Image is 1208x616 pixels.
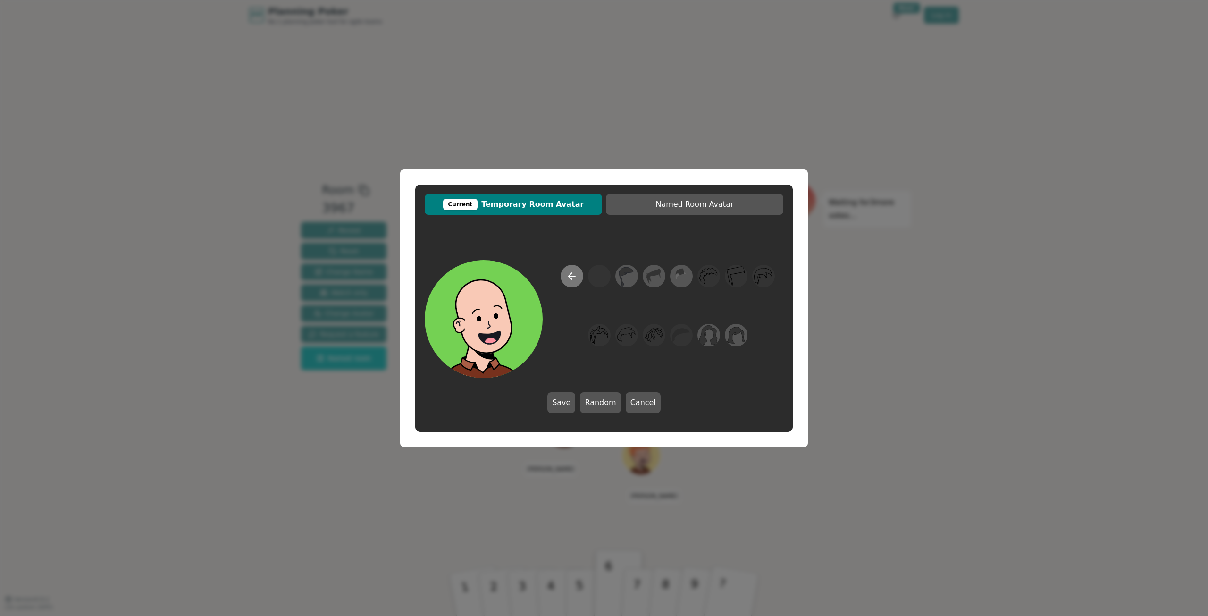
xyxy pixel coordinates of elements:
[626,392,661,413] button: Cancel
[547,392,575,413] button: Save
[580,392,621,413] button: Random
[429,199,597,210] span: Temporary Room Avatar
[443,199,478,210] div: Current
[606,194,783,215] button: Named Room Avatar
[425,194,602,215] button: CurrentTemporary Room Avatar
[611,199,779,210] span: Named Room Avatar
